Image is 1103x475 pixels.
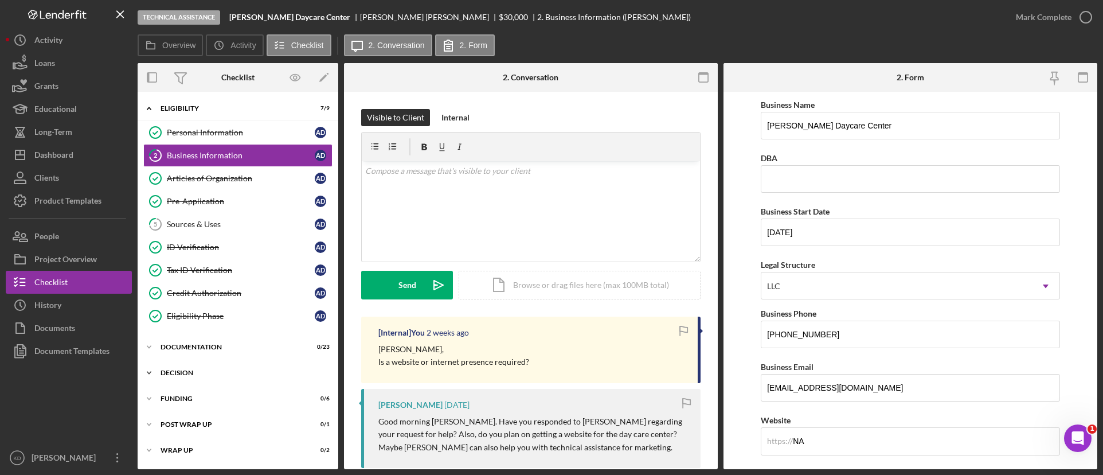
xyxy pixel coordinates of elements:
[143,167,333,190] a: Articles of OrganizationAD
[6,189,132,212] a: Product Templates
[761,362,813,372] label: Business Email
[427,328,469,337] time: 2025-09-12 18:45
[441,109,470,126] div: Internal
[360,13,499,22] div: [PERSON_NAME] [PERSON_NAME]
[291,41,324,50] label: Checklist
[143,282,333,305] a: Credit AuthorizationAD
[309,105,330,112] div: 7 / 9
[378,415,689,454] p: Good morning [PERSON_NAME]. Have you responded to [PERSON_NAME] regarding your request for help? ...
[6,166,132,189] button: Clients
[315,242,326,253] div: A D
[34,271,68,297] div: Checklist
[34,120,72,146] div: Long-Term
[398,271,416,299] div: Send
[167,220,315,229] div: Sources & Uses
[34,294,61,320] div: History
[6,294,132,317] button: History
[161,105,301,112] div: Eligibility
[6,248,132,271] button: Project Overview
[6,98,132,120] a: Educational
[34,29,62,54] div: Activity
[6,225,132,248] a: People
[6,446,132,469] button: KD[PERSON_NAME]
[206,34,263,56] button: Activity
[230,41,256,50] label: Activity
[13,455,21,461] text: KD
[6,340,132,363] a: Document Templates
[267,34,331,56] button: Checklist
[378,343,529,356] p: [PERSON_NAME],
[167,289,315,298] div: Credit Authorization
[435,34,495,56] button: 2. Form
[6,271,132,294] button: Checklist
[361,109,430,126] button: Visible to Client
[761,100,815,110] label: Business Name
[6,75,132,98] button: Grants
[34,166,59,192] div: Clients
[309,421,330,428] div: 0 / 1
[761,153,777,163] label: DBA
[143,190,333,213] a: Pre-ApplicationAD
[221,73,255,82] div: Checklist
[143,121,333,144] a: Personal InformationAD
[143,236,333,259] a: ID VerificationAD
[34,75,58,100] div: Grants
[138,10,220,25] div: Technical Assistance
[143,305,333,328] a: Eligibility PhaseAD
[6,52,132,75] button: Loans
[897,73,924,82] div: 2. Form
[34,340,109,365] div: Document Templates
[143,144,333,167] a: 2Business InformationAD
[161,344,301,351] div: Documentation
[503,73,558,82] div: 2. Conversation
[344,34,432,56] button: 2. Conversation
[162,41,195,50] label: Overview
[761,207,830,216] label: Business Start Date
[1064,425,1092,452] iframe: Intercom live chat
[444,400,470,410] time: 2025-08-20 15:50
[6,120,132,143] button: Long-Term
[460,41,487,50] label: 2. Form
[34,98,77,123] div: Educational
[161,369,324,376] div: Decision
[161,421,301,428] div: Post Wrap Up
[767,437,793,446] div: https://
[378,328,425,337] div: [Internal] You
[309,447,330,454] div: 0 / 2
[315,173,326,184] div: A D
[29,446,103,472] div: [PERSON_NAME]
[315,127,326,138] div: A D
[229,13,350,22] b: [PERSON_NAME] Daycare Center
[167,312,315,321] div: Eligibility Phase
[34,248,97,274] div: Project Overview
[1016,6,1071,29] div: Mark Complete
[6,143,132,166] button: Dashboard
[315,287,326,299] div: A D
[378,356,529,368] p: Is a website or internet presence required?
[34,225,59,251] div: People
[315,150,326,161] div: A D
[143,213,333,236] a: 5Sources & UsesAD
[309,344,330,351] div: 0 / 23
[499,12,528,22] span: $30,000
[167,128,315,137] div: Personal Information
[1004,6,1097,29] button: Mark Complete
[143,259,333,282] a: Tax ID VerificationAD
[161,395,301,402] div: Funding
[367,109,424,126] div: Visible to Client
[6,29,132,52] a: Activity
[34,189,101,215] div: Product Templates
[167,197,315,206] div: Pre-Application
[315,310,326,322] div: A D
[537,13,691,22] div: 2. Business Information ([PERSON_NAME])
[361,271,453,299] button: Send
[167,174,315,183] div: Articles of Organization
[138,34,203,56] button: Overview
[34,317,75,342] div: Documents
